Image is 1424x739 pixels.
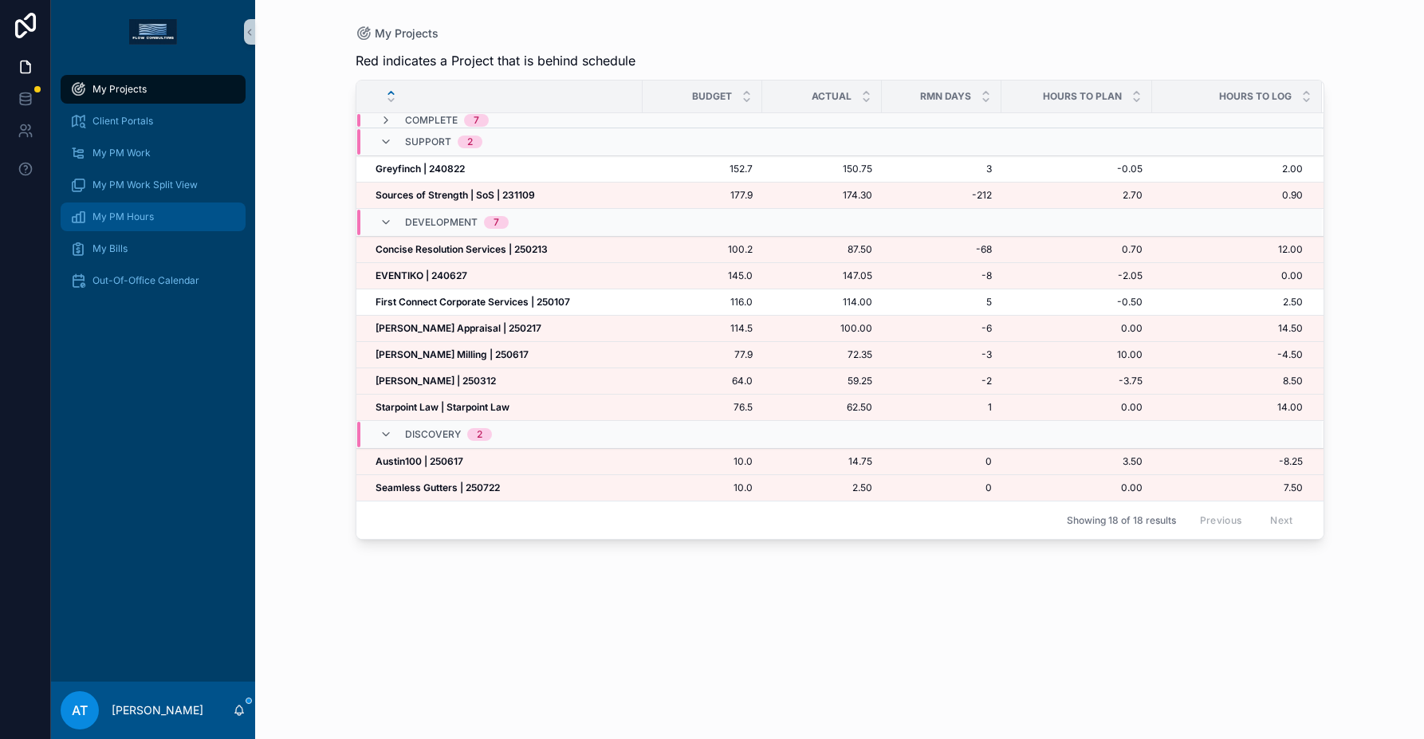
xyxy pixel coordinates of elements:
a: My PM Hours [61,202,246,231]
span: 14.75 [772,455,872,468]
span: 174.30 [772,189,872,202]
a: 114.5 [652,322,753,335]
a: 2.00 [1153,163,1303,175]
span: 100.00 [772,322,872,335]
a: 76.5 [652,401,753,414]
a: 2.70 [1011,189,1143,202]
a: 72.35 [772,348,872,361]
a: 0.90 [1153,189,1303,202]
strong: [PERSON_NAME] Appraisal | 250217 [376,322,541,334]
a: -68 [891,243,992,256]
a: My Projects [61,75,246,104]
a: 114.00 [772,296,872,309]
span: 12.00 [1153,243,1303,256]
a: -8.25 [1153,455,1303,468]
div: 7 [474,114,479,127]
strong: [PERSON_NAME] | 250312 [376,375,496,387]
img: App logo [129,19,177,45]
span: 0.70 [1011,243,1143,256]
strong: First Connect Corporate Services | 250107 [376,296,570,308]
span: My PM Work Split View [92,179,198,191]
a: 116.0 [652,296,753,309]
a: -8 [891,269,992,282]
span: 14.50 [1153,322,1303,335]
a: 10.0 [652,455,753,468]
span: Budget [692,90,732,103]
a: 0 [891,455,992,468]
span: Red indicates a Project that is behind schedule [356,51,635,70]
a: Starpoint Law | Starpoint Law [376,401,633,414]
a: Greyfinch | 240822 [376,163,633,175]
a: 3 [891,163,992,175]
a: 5 [891,296,992,309]
a: [PERSON_NAME] Milling | 250617 [376,348,633,361]
span: -212 [891,189,992,202]
a: 10.00 [1011,348,1143,361]
p: [PERSON_NAME] [112,702,203,718]
span: My Projects [92,83,147,96]
strong: Greyfinch | 240822 [376,163,465,175]
span: 1 [891,401,992,414]
strong: Starpoint Law | Starpoint Law [376,401,509,413]
a: -0.05 [1011,163,1143,175]
span: 7.50 [1153,482,1303,494]
span: 8.50 [1153,375,1303,387]
a: 87.50 [772,243,872,256]
a: Concise Resolution Services | 250213 [376,243,633,256]
span: 2.50 [772,482,872,494]
span: Discovery [405,428,461,441]
div: 2 [467,136,473,148]
a: -2.05 [1011,269,1143,282]
a: -0.50 [1011,296,1143,309]
a: [PERSON_NAME] | 250312 [376,375,633,387]
div: 7 [494,216,499,229]
a: Sources of Strength | SoS | 231109 [376,189,633,202]
a: 0.00 [1011,401,1143,414]
span: -3.75 [1011,375,1143,387]
span: Hours to Plan [1043,90,1122,103]
span: 100.2 [652,243,753,256]
a: 145.0 [652,269,753,282]
a: My PM Work [61,139,246,167]
a: 0.00 [1011,482,1143,494]
a: 0 [891,482,992,494]
span: -3 [891,348,992,361]
a: 0.00 [1011,322,1143,335]
a: First Connect Corporate Services | 250107 [376,296,633,309]
span: Complete [405,114,458,127]
a: 2.50 [1153,296,1303,309]
a: 147.05 [772,269,872,282]
a: 150.75 [772,163,872,175]
span: My PM Hours [92,210,154,223]
a: 14.00 [1153,401,1303,414]
a: 0.00 [1153,269,1303,282]
a: [PERSON_NAME] Appraisal | 250217 [376,322,633,335]
span: Client Portals [92,115,153,128]
span: 177.9 [652,189,753,202]
a: 64.0 [652,375,753,387]
span: -2 [891,375,992,387]
strong: [PERSON_NAME] Milling | 250617 [376,348,529,360]
div: scrollable content [51,64,255,316]
a: 59.25 [772,375,872,387]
